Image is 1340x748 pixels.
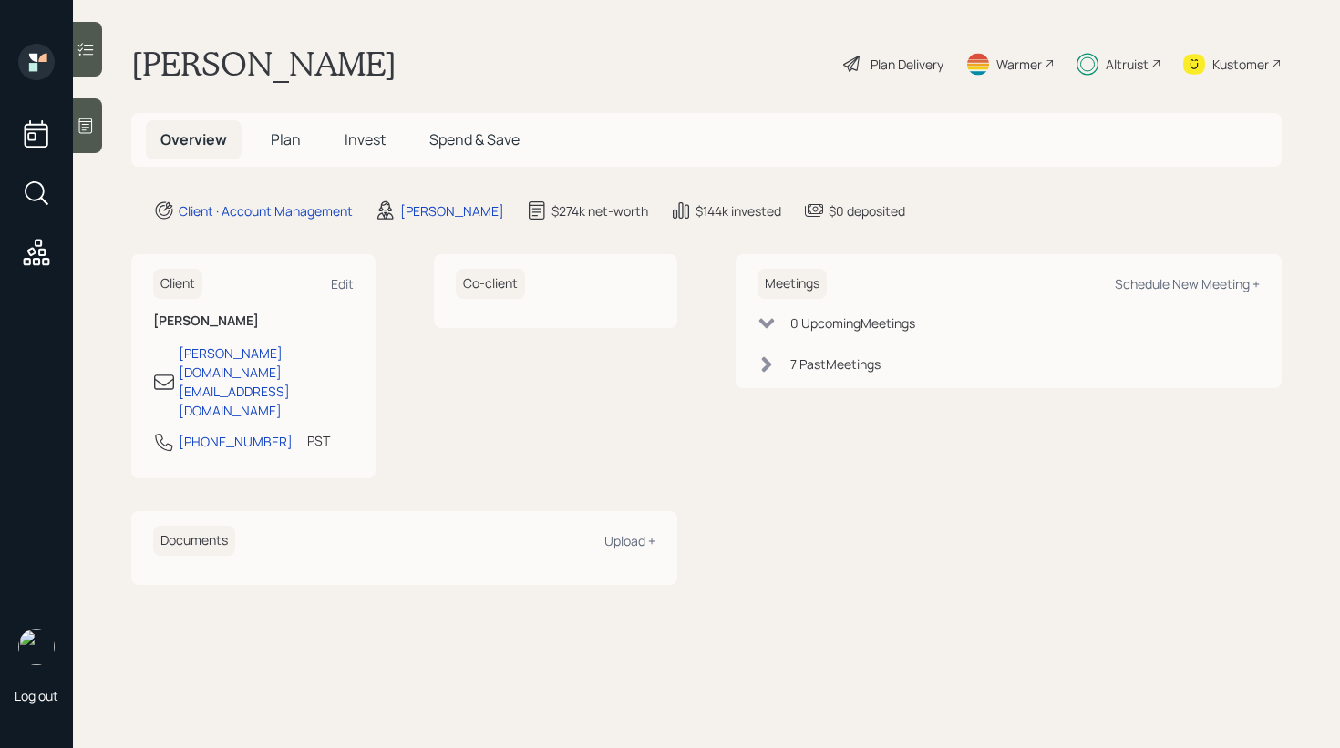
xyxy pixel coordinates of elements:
[604,532,655,549] div: Upload +
[271,129,301,149] span: Plan
[131,44,397,84] h1: [PERSON_NAME]
[456,269,525,299] h6: Co-client
[179,343,354,420] div: [PERSON_NAME][DOMAIN_NAME][EMAIL_ADDRESS][DOMAIN_NAME]
[790,354,881,374] div: 7 Past Meeting s
[758,269,827,299] h6: Meetings
[153,269,202,299] h6: Client
[153,313,354,329] h6: [PERSON_NAME]
[1106,55,1149,74] div: Altruist
[1115,275,1260,292] div: Schedule New Meeting +
[829,201,905,220] div: $0 deposited
[551,201,648,220] div: $274k net-worth
[790,313,915,333] div: 0 Upcoming Meeting s
[871,55,943,74] div: Plan Delivery
[160,129,227,149] span: Overview
[15,687,58,704] div: Log out
[307,431,330,450] div: PST
[1212,55,1269,74] div: Kustomer
[996,55,1042,74] div: Warmer
[331,275,354,292] div: Edit
[18,629,55,665] img: retirable_logo.png
[179,432,293,451] div: [PHONE_NUMBER]
[400,201,504,220] div: [PERSON_NAME]
[696,201,781,220] div: $144k invested
[153,526,235,556] h6: Documents
[179,201,353,220] div: Client · Account Management
[429,129,520,149] span: Spend & Save
[345,129,386,149] span: Invest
